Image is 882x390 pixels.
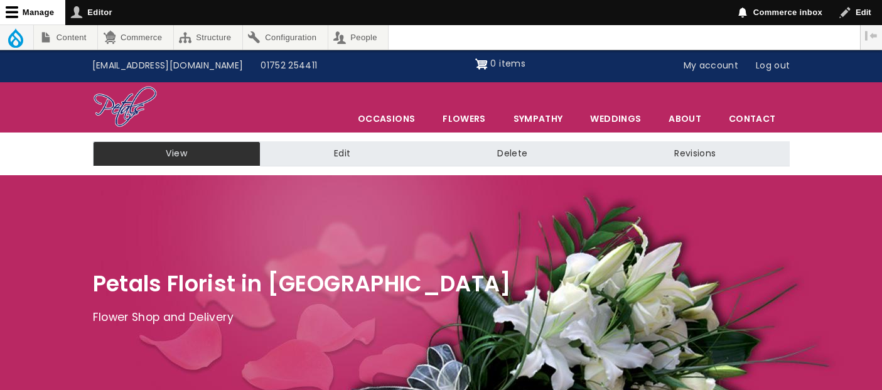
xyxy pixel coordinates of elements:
a: Edit [261,141,424,166]
a: My account [675,54,748,78]
a: Commerce [98,25,173,50]
a: 01752 254411 [252,54,326,78]
a: Flowers [429,106,498,132]
img: Shopping cart [475,54,488,74]
nav: Tabs [83,141,799,166]
span: 0 items [490,57,525,70]
a: Sympathy [500,106,576,132]
a: About [655,106,714,132]
span: Weddings [577,106,654,132]
a: Contact [716,106,788,132]
a: [EMAIL_ADDRESS][DOMAIN_NAME] [83,54,252,78]
a: Shopping cart 0 items [475,54,525,74]
a: Content [34,25,97,50]
span: Occasions [345,106,428,132]
a: View [93,141,261,166]
a: Log out [747,54,799,78]
p: Flower Shop and Delivery [93,308,790,327]
a: People [328,25,389,50]
a: Revisions [601,141,789,166]
span: Petals Florist in [GEOGRAPHIC_DATA] [93,268,512,299]
a: Delete [424,141,601,166]
img: Home [93,85,158,129]
a: Structure [174,25,242,50]
a: Configuration [243,25,328,50]
button: Vertical orientation [861,25,882,46]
